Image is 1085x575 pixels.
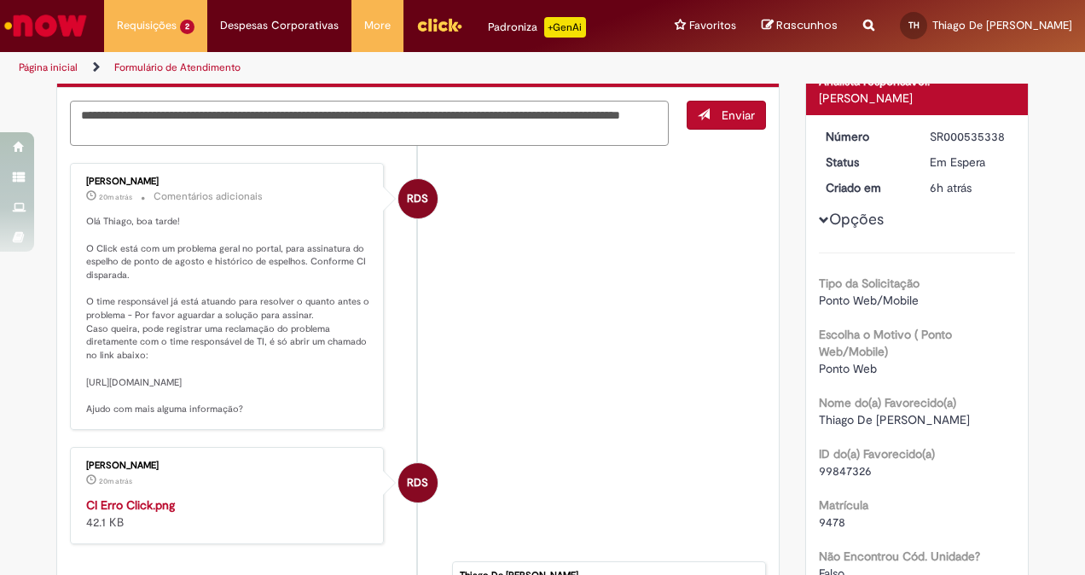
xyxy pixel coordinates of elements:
a: Rascunhos [762,18,838,34]
div: Padroniza [488,17,586,38]
span: Despesas Corporativas [220,17,339,34]
div: Raquel De Souza [398,463,438,502]
textarea: Digite sua mensagem aqui... [70,101,669,146]
span: 20m atrás [99,192,132,202]
button: Enviar [687,101,766,130]
span: Enviar [722,107,755,123]
span: Thiago De [PERSON_NAME] [932,18,1072,32]
span: Ponto Web/Mobile [819,293,919,308]
span: Thiago De [PERSON_NAME] [819,412,970,427]
div: [PERSON_NAME] [86,177,370,187]
span: RDS [407,462,428,503]
img: click_logo_yellow_360x200.png [416,12,462,38]
ul: Trilhas de página [13,52,711,84]
p: +GenAi [544,17,586,38]
dt: Criado em [813,179,918,196]
b: Matrícula [819,497,868,513]
span: Favoritos [689,17,736,34]
b: Não Encontrou Cód. Unidade? [819,549,980,564]
span: Ponto Web [819,361,877,376]
time: 27/08/2025 13:37:04 [99,476,132,486]
dt: Número [813,128,918,145]
b: ID do(a) Favorecido(a) [819,446,935,462]
span: RDS [407,178,428,219]
span: 2 [180,20,194,34]
div: Em Espera [930,154,1009,171]
a: CI Erro Click.png [86,497,175,513]
span: 6h atrás [930,180,972,195]
img: ServiceNow [2,9,90,43]
span: 99847326 [819,463,872,479]
div: 42.1 KB [86,497,370,531]
span: Rascunhos [776,17,838,33]
div: 27/08/2025 08:27:09 [930,179,1009,196]
div: [PERSON_NAME] [86,461,370,471]
small: Comentários adicionais [154,189,263,204]
span: More [364,17,391,34]
span: TH [908,20,920,31]
p: Olá Thiago, boa tarde! O Click está com um problema geral no portal, para assinatura do espelho d... [86,215,370,416]
a: Formulário de Atendimento [114,61,241,74]
span: 20m atrás [99,476,132,486]
time: 27/08/2025 13:37:26 [99,192,132,202]
div: [PERSON_NAME] [819,90,1016,107]
b: Tipo da Solicitação [819,276,920,291]
b: Escolha o Motivo ( Ponto Web/Mobile) [819,327,952,359]
div: SR000535338 [930,128,1009,145]
div: Raquel De Souza [398,179,438,218]
span: 9478 [819,514,845,530]
a: Página inicial [19,61,78,74]
time: 27/08/2025 08:27:09 [930,180,972,195]
b: Nome do(a) Favorecido(a) [819,395,956,410]
span: Requisições [117,17,177,34]
dt: Status [813,154,918,171]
